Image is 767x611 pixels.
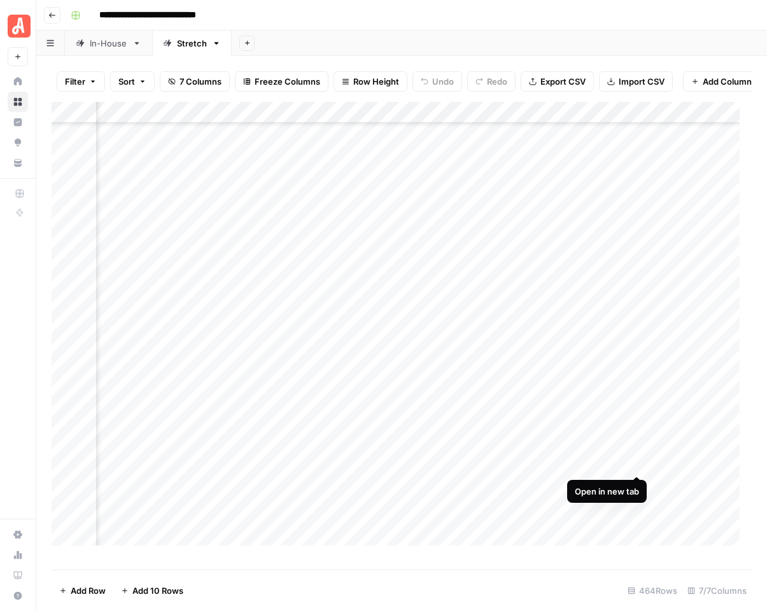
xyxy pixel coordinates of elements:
button: Import CSV [599,71,673,92]
span: Redo [487,75,507,88]
span: Filter [65,75,85,88]
span: Add Row [71,584,106,597]
button: Export CSV [521,71,594,92]
a: Stretch [152,31,232,56]
button: Help + Support [8,586,28,606]
button: Sort [110,71,155,92]
a: Usage [8,545,28,565]
img: Angi Logo [8,15,31,38]
a: In-House [65,31,152,56]
a: Home [8,71,28,92]
span: Add 10 Rows [132,584,183,597]
a: Browse [8,92,28,112]
div: In-House [90,37,127,50]
button: Redo [467,71,516,92]
button: Add 10 Rows [113,580,191,601]
a: Opportunities [8,132,28,153]
div: Stretch [177,37,207,50]
span: Freeze Columns [255,75,320,88]
a: Settings [8,524,28,545]
div: 7/7 Columns [682,580,752,601]
button: Freeze Columns [235,71,328,92]
a: Learning Hub [8,565,28,586]
button: Row Height [334,71,407,92]
button: Undo [412,71,462,92]
a: Your Data [8,153,28,173]
span: Undo [432,75,454,88]
span: Import CSV [619,75,665,88]
button: Workspace: Angi [8,10,28,42]
span: 7 Columns [179,75,222,88]
div: Open in new tab [575,485,639,498]
button: Add Row [52,580,113,601]
button: Add Column [683,71,760,92]
span: Add Column [703,75,752,88]
button: Filter [57,71,105,92]
span: Row Height [353,75,399,88]
span: Export CSV [540,75,586,88]
a: Insights [8,112,28,132]
button: 7 Columns [160,71,230,92]
div: 464 Rows [623,580,682,601]
span: Sort [118,75,135,88]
